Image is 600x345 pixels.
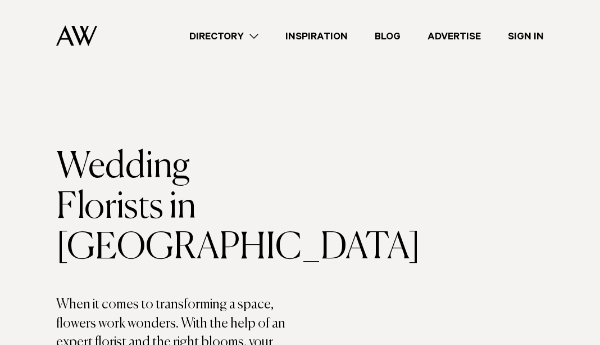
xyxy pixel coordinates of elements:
[56,25,97,46] img: Auckland Weddings Logo
[494,29,557,44] a: Sign In
[414,29,494,44] a: Advertise
[272,29,361,44] a: Inspiration
[56,147,300,268] h1: Wedding Florists in [GEOGRAPHIC_DATA]
[176,29,272,44] a: Directory
[361,29,414,44] a: Blog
